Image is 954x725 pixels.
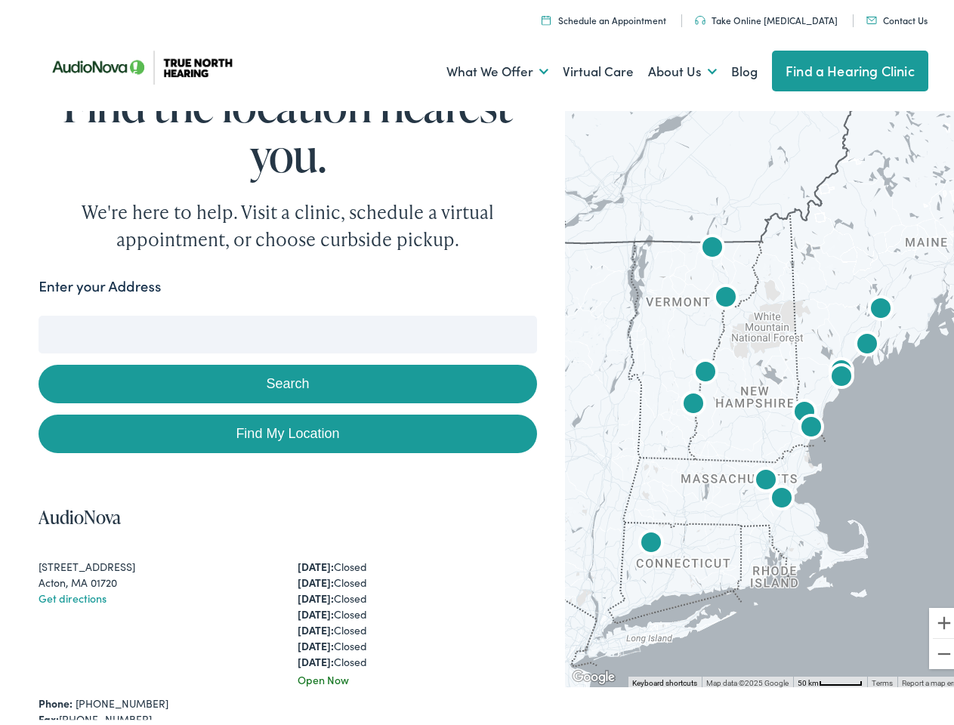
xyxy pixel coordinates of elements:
[39,586,107,601] a: Get directions
[695,9,838,22] a: Take Online [MEDICAL_DATA]
[772,46,928,87] a: Find a Hearing Clinic
[76,691,168,706] a: [PHONE_NUMBER]
[731,39,758,95] a: Blog
[298,554,334,569] strong: [DATE]:
[872,674,893,683] a: Terms (opens in new tab)
[39,311,536,349] input: Enter your address or zip code
[39,554,278,570] div: [STREET_ADDRESS]
[298,668,537,683] div: Open Now
[823,356,860,392] div: AudioNova
[706,674,789,683] span: Map data ©2025 Google
[793,672,867,683] button: Map Scale: 50 km per 54 pixels
[39,410,536,449] a: Find My Location
[632,674,697,684] button: Keyboard shortcuts
[569,663,619,683] img: Google
[764,477,800,514] div: AudioNova
[39,360,536,399] button: Search
[39,707,59,722] strong: Fax:
[298,618,334,633] strong: [DATE]:
[39,691,73,706] strong: Phone:
[823,350,860,386] div: AudioNova
[633,522,669,558] div: AudioNova
[569,663,619,683] a: Open this area in Google Maps (opens a new window)
[298,570,334,585] strong: [DATE]:
[298,634,334,649] strong: [DATE]:
[695,11,705,20] img: Headphones icon in color code ffb348
[748,459,784,495] div: AudioNova
[863,288,899,324] div: True North Hearing by AudioNova
[849,323,885,359] div: AudioNova
[39,76,536,175] h1: Find the location nearest you.
[39,570,278,586] div: Acton, MA 01720
[793,406,829,443] div: AudioNova
[298,554,537,665] div: Closed Closed Closed Closed Closed Closed Closed
[786,391,823,427] div: AudioNova
[866,12,877,20] img: Mail icon in color code ffb348, used for communication purposes
[798,674,819,683] span: 50 km
[446,39,548,95] a: What We Offer
[694,227,730,263] div: AudioNova
[542,9,666,22] a: Schedule an Appointment
[39,500,121,525] a: AudioNova
[39,707,536,723] div: [PHONE_NUMBER]
[687,351,724,387] div: True North Hearing by AudioNova
[46,194,529,248] div: We're here to help. Visit a clinic, schedule a virtual appointment, or choose curbside pickup.
[708,276,744,313] div: AudioNova
[648,39,717,95] a: About Us
[39,271,161,293] label: Enter your Address
[866,9,928,22] a: Contact Us
[563,39,634,95] a: Virtual Care
[542,11,551,20] img: Icon symbolizing a calendar in color code ffb348
[675,383,712,419] div: AudioNova
[298,586,334,601] strong: [DATE]:
[298,649,334,665] strong: [DATE]:
[298,602,334,617] strong: [DATE]:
